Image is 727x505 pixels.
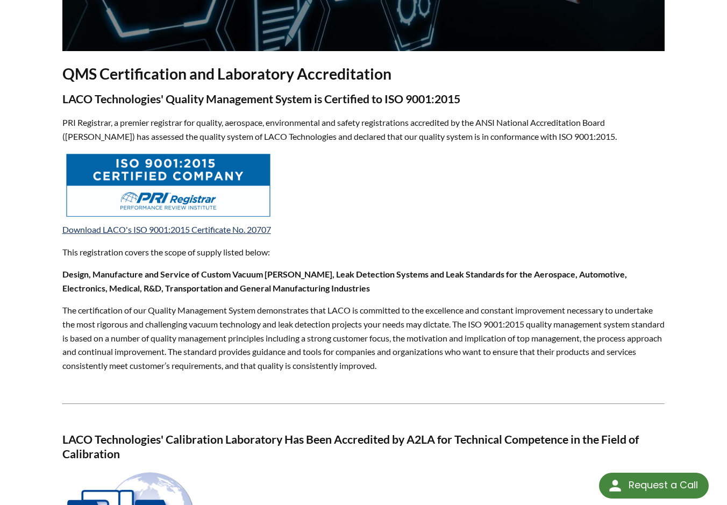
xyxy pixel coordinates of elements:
strong: Design, Manufacture and Service of Custom Vacuum [PERSON_NAME], Leak Detection Systems and Leak S... [62,269,627,293]
img: PRI_Programs_Registrar_Certified_ISO9001_4c.jpg [64,152,273,219]
h2: QMS Certification and Laboratory Accreditation [62,64,665,84]
img: round button [607,477,624,494]
div: Request a Call [599,473,709,499]
p: The certification of our Quality Management System demonstrates that LACO is committed to the exc... [62,303,665,372]
p: This registration covers the scope of supply listed below: [62,245,665,259]
div: Request a Call [629,473,698,497]
p: PRI Registrar, a premier registrar for quality, aerospace, environmental and safety registrations... [62,116,665,143]
h3: LACO Technologies' Calibration Laboratory Has Been Accredited by A2LA for Technical Competence in... [62,432,665,462]
h3: LACO Technologies' Quality Management System is Certified to ISO 9001:2015 [62,92,665,107]
a: Download LACO's ISO 9001:2015 Certificate No. 20707 [62,224,271,234]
